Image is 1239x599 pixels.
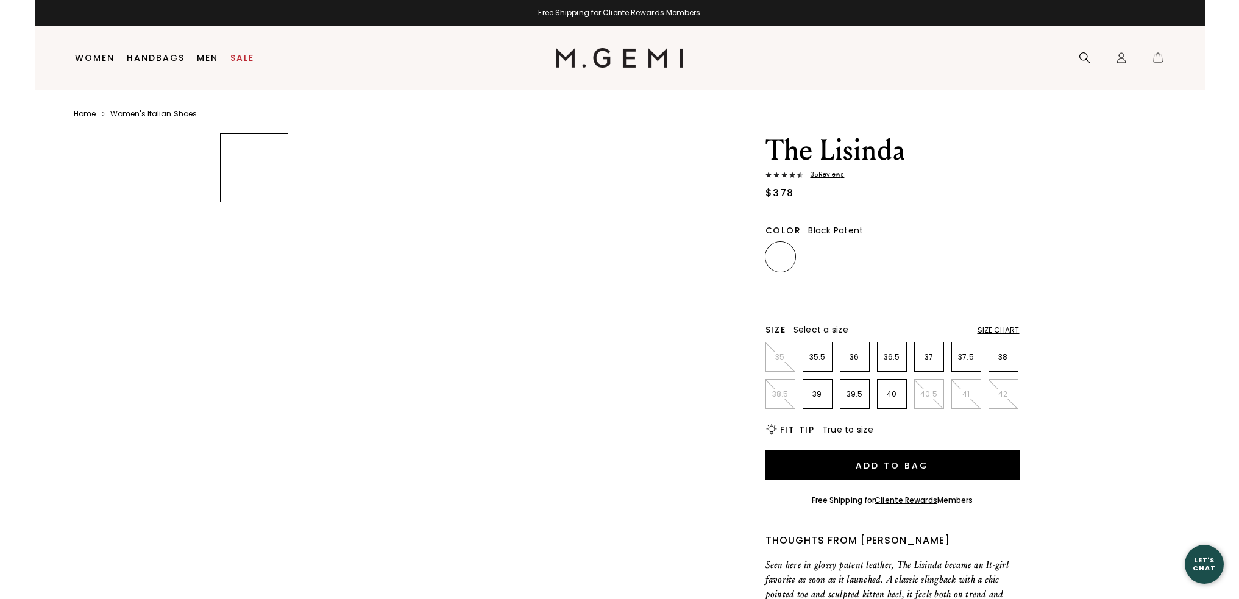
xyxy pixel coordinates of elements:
[765,450,1020,480] button: Add to Bag
[765,533,1020,548] div: Thoughts from [PERSON_NAME]
[74,109,96,119] a: Home
[840,389,869,399] p: 39.5
[952,389,981,399] p: 41
[803,171,845,179] span: 35 Review s
[35,8,1205,18] div: Free Shipping for Cliente Rewards Members
[765,171,1020,181] a: 35Reviews
[110,109,197,119] a: Women's Italian Shoes
[556,48,683,68] img: M.Gemi
[875,495,937,505] a: Cliente Rewards
[915,389,943,399] p: 40.5
[765,325,786,335] h2: Size
[803,389,832,399] p: 39
[221,502,288,570] img: The Lisinda
[1185,556,1224,572] div: Let's Chat
[296,133,746,584] img: The Lisinda
[767,280,794,308] img: Chocolate Nappa
[804,243,831,271] img: Ruby Red Patent
[221,208,288,275] img: The Lisinda
[804,280,831,308] img: Navy Patent
[990,243,1017,271] img: Gunmetal Nappa
[197,53,218,63] a: Men
[840,352,869,362] p: 36
[812,495,973,505] div: Free Shipping for Members
[221,355,288,422] img: The Lisinda
[822,424,873,436] span: True to size
[878,352,906,362] p: 36.5
[803,352,832,362] p: 35.5
[221,282,288,349] img: The Lisinda
[915,243,943,271] img: Leopard Print
[766,352,795,362] p: 35
[989,352,1018,362] p: 38
[765,225,801,235] h2: Color
[989,389,1018,399] p: 42
[793,324,848,336] span: Select a size
[75,53,115,63] a: Women
[230,53,254,63] a: Sale
[780,425,815,434] h2: Fit Tip
[765,186,794,200] div: $378
[808,224,863,236] span: Black Patent
[878,389,906,399] p: 40
[915,352,943,362] p: 37
[952,352,981,362] p: 37.5
[221,428,288,496] img: The Lisinda
[978,325,1020,335] div: Size Chart
[841,243,868,271] img: Beige Nappa
[953,243,980,271] img: Sand Patent
[878,243,906,271] img: Black Nappa
[766,389,795,399] p: 38.5
[767,243,794,271] img: Black Patent
[127,53,185,63] a: Handbags
[765,133,1020,168] h1: The Lisinda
